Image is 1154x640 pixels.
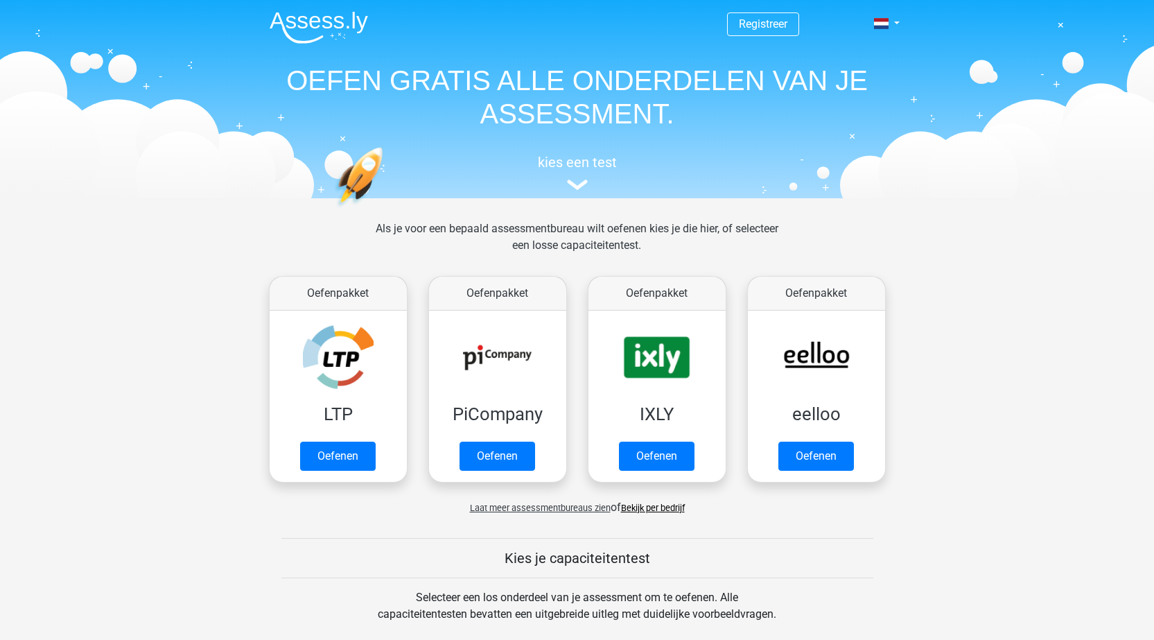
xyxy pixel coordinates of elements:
a: Bekijk per bedrijf [621,503,685,513]
h5: kies een test [259,154,896,171]
div: Selecteer een los onderdeel van je assessment om te oefenen. Alle capaciteitentesten bevatten een... [365,589,789,639]
img: Assessly [270,11,368,44]
img: oefenen [335,147,437,273]
a: Oefenen [300,442,376,471]
h5: Kies je capaciteitentest [281,550,873,567]
h1: OEFEN GRATIS ALLE ONDERDELEN VAN JE ASSESSMENT. [259,64,896,130]
span: Laat meer assessmentbureaus zien [470,503,611,513]
a: Registreer [739,17,787,31]
a: Oefenen [778,442,854,471]
a: Oefenen [619,442,694,471]
img: assessment [567,180,588,190]
a: kies een test [259,154,896,191]
div: Als je voor een bepaald assessmentbureau wilt oefenen kies je die hier, of selecteer een losse ca... [365,220,789,270]
div: of [259,488,896,516]
a: Oefenen [460,442,535,471]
